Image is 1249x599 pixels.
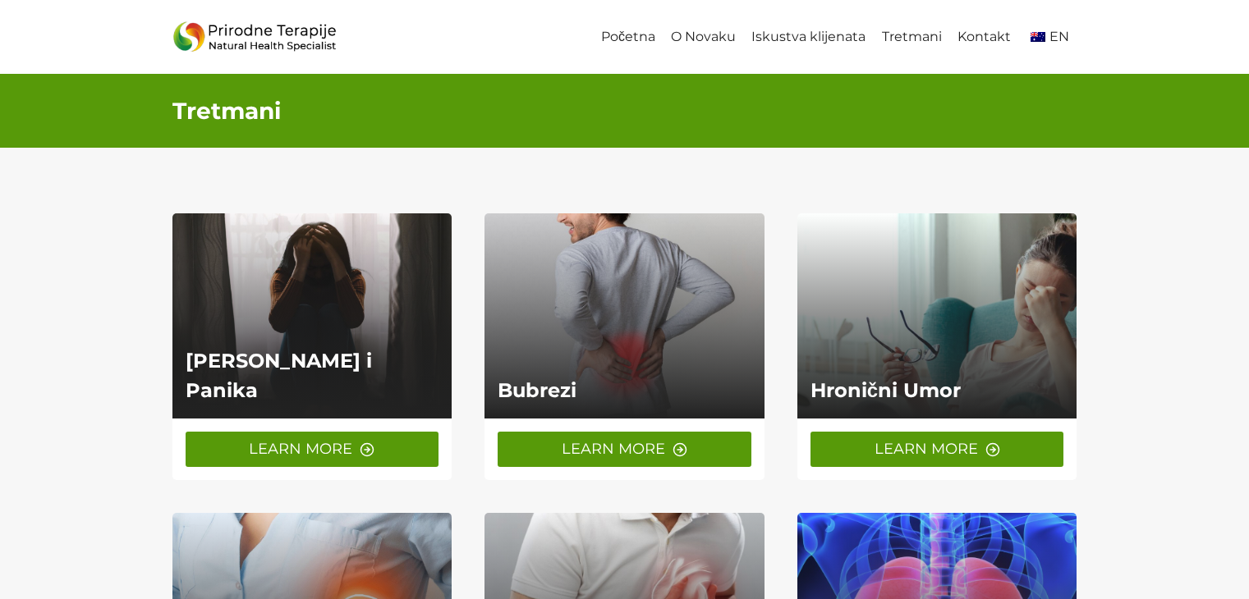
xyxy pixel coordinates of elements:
span: EN [1049,29,1069,44]
img: Prirodne Terapije [172,17,337,57]
span: LEARN MORE [875,437,978,461]
a: Početna [593,19,663,56]
span: LEARN MORE [249,437,352,461]
a: LEARN MORE [186,432,439,467]
a: Tretmani [874,19,949,56]
span: LEARN MORE [562,437,665,461]
a: Iskustva klijenata [744,19,874,56]
a: LEARN MORE [498,432,751,467]
a: Kontakt [949,19,1018,56]
a: O Novaku [664,19,744,56]
a: LEARN MORE [810,432,1064,467]
a: en_AUEN [1018,19,1077,56]
img: English [1031,32,1045,42]
nav: Primary Navigation [593,19,1077,56]
h2: Tretmani [172,94,1077,128]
